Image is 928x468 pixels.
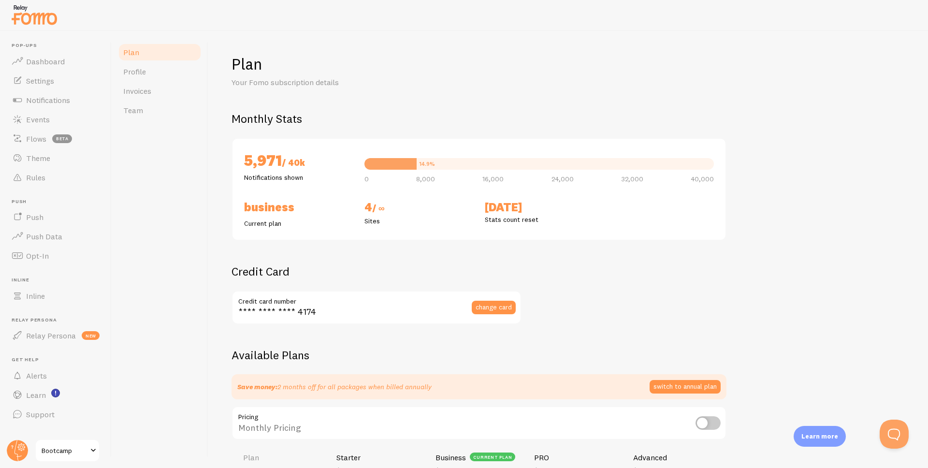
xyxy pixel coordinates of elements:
a: Settings [6,71,105,90]
a: Theme [6,148,105,168]
span: Rules [26,173,45,182]
svg: <p>Watch New Feature Tutorials!</p> [51,389,60,397]
span: / 40k [282,157,305,168]
a: Opt-In [6,246,105,265]
strong: Save money: [237,382,277,391]
h4: Starter [336,453,361,463]
a: Relay Persona new [6,326,105,345]
h1: Plan [232,54,905,74]
a: Alerts [6,366,105,385]
h4: Plan [243,453,325,463]
span: Relay Persona [12,317,105,323]
h2: Credit Card [232,264,522,279]
span: 16,000 [482,175,504,182]
span: Dashboard [26,57,65,66]
span: Learn [26,390,46,400]
span: Opt-In [26,251,49,261]
h2: 4 [364,200,473,216]
a: Inline [6,286,105,306]
p: Your Fomo subscription details [232,77,464,88]
span: Team [123,105,143,115]
span: Push [12,199,105,205]
span: Alerts [26,371,47,380]
span: beta [52,134,72,143]
a: Notifications [6,90,105,110]
span: Inline [12,277,105,283]
h2: 5,971 [244,150,353,173]
iframe: Help Scout Beacon - Open [880,420,909,449]
span: Plan [123,47,139,57]
h2: [DATE] [485,200,594,215]
span: change card [476,304,512,310]
a: Support [6,405,105,424]
span: 32,000 [621,175,643,182]
span: Flows [26,134,46,144]
h4: PRO [534,453,549,463]
a: Rules [6,168,105,187]
h2: Business [244,200,353,215]
a: Push Data [6,227,105,246]
p: Notifications shown [244,173,353,182]
span: Theme [26,153,50,163]
a: Learn [6,385,105,405]
span: Invoices [123,86,151,96]
span: 8,000 [416,175,435,182]
span: Get Help [12,357,105,363]
button: change card [472,301,516,314]
div: Learn more [794,426,846,447]
span: Inline [26,291,45,301]
label: Credit card number [232,291,522,307]
span: 40,000 [691,175,714,182]
span: Push Data [26,232,62,241]
button: switch to annual plan [650,380,721,394]
h4: Advanced [633,453,667,463]
p: 2 months off for all packages when billed annually [237,382,432,392]
p: Learn more [801,432,838,441]
span: Push [26,212,43,222]
div: Monthly Pricing [232,406,726,441]
a: Profile [117,62,202,81]
span: Events [26,115,50,124]
span: Support [26,409,55,419]
span: 0 [364,175,369,182]
p: Sites [364,216,473,226]
span: Settings [26,76,54,86]
span: Notifications [26,95,70,105]
a: Plan [117,43,202,62]
a: Dashboard [6,52,105,71]
div: 14.9% [419,161,435,167]
a: Flows beta [6,129,105,148]
div: current plan [470,453,516,461]
span: Pop-ups [12,43,105,49]
p: Stats count reset [485,215,594,224]
h2: Monthly Stats [232,111,905,126]
span: Profile [123,67,146,76]
h4: Business [435,453,466,463]
span: 24,000 [551,175,574,182]
span: new [82,331,100,340]
img: fomo-relay-logo-orange.svg [10,2,58,27]
a: Team [117,101,202,120]
a: Events [6,110,105,129]
a: Bootcamp [35,439,100,462]
a: Push [6,207,105,227]
span: / ∞ [372,203,385,214]
h2: Available Plans [232,348,905,363]
span: Relay Persona [26,331,76,340]
p: Current plan [244,219,353,228]
span: Bootcamp [42,445,87,456]
a: Invoices [117,81,202,101]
